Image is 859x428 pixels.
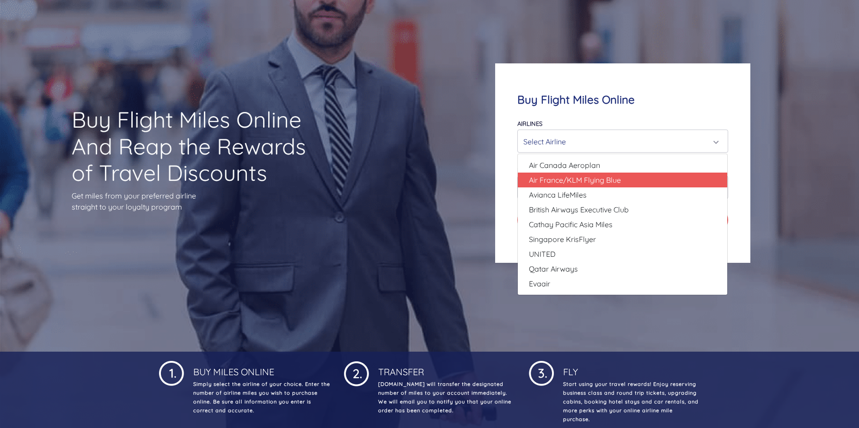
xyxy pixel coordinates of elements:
[517,120,542,127] label: Airlines
[72,106,314,186] h1: Buy Flight Miles Online And Reap the Rewards of Travel Discounts
[523,133,716,150] div: Select Airline
[159,359,184,386] img: 1
[529,204,629,215] span: British Airways Executive Club
[529,278,550,289] span: Evaair
[529,359,554,386] img: 1
[376,359,515,378] h4: Transfer
[376,380,515,415] p: [DOMAIN_NAME] will transfer the designated number of miles to your account immediately. We will e...
[529,234,596,245] span: Singapore KrisFlyer
[529,219,613,230] span: Cathay Pacific Asia Miles
[344,359,369,386] img: 1
[529,248,556,260] span: UNITED
[191,380,330,415] p: Simply select the airline of your choice. Enter the number of airline miles you wish to purchase ...
[517,93,728,106] h4: Buy Flight Miles Online
[529,189,587,200] span: Avianca LifeMiles
[191,359,330,378] h4: Buy Miles Online
[529,263,578,274] span: Qatar Airways
[561,380,700,424] p: Start using your travel rewards! Enjoy reserving business class and round trip tickets, upgrading...
[517,130,728,153] button: Select Airline
[529,160,600,171] span: Air Canada Aeroplan
[529,174,621,186] span: Air France/KLM Flying Blue
[561,359,700,378] h4: Fly
[72,190,314,212] p: Get miles from your preferred airline straight to your loyalty program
